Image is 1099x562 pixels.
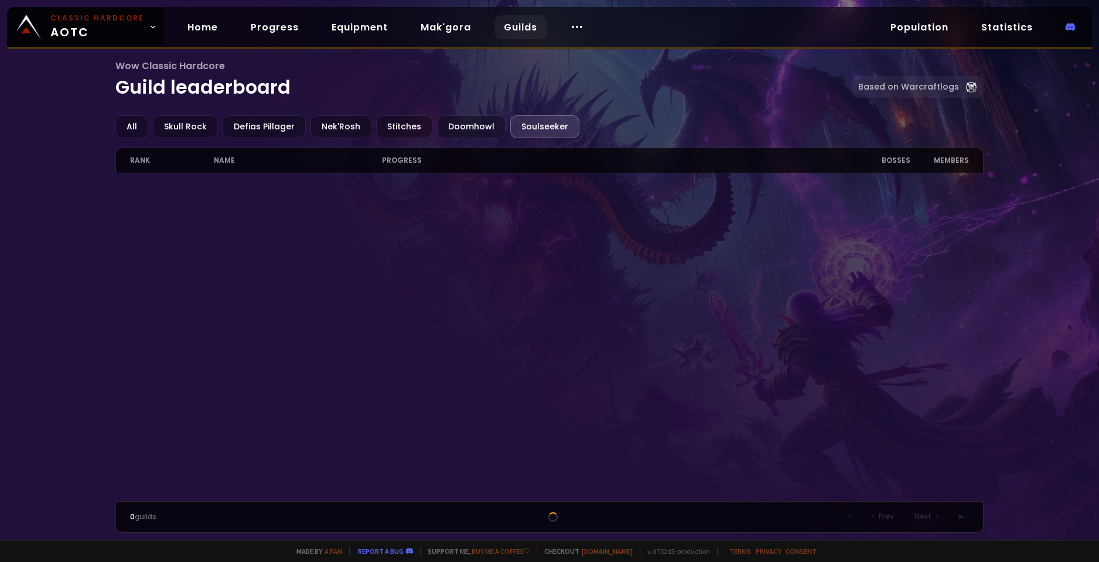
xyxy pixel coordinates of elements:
[115,59,851,73] span: Wow Classic Hardcore
[214,148,381,173] div: name
[786,547,817,556] a: Consent
[843,148,910,173] div: Bosses
[881,15,958,39] a: Population
[972,15,1042,39] a: Statistics
[966,82,977,92] img: Warcraftlog
[382,148,843,173] div: progress
[494,15,547,39] a: Guilds
[437,115,506,138] div: Doomhowl
[640,547,710,556] span: v. d752d5 - production
[130,512,340,522] div: guilds
[130,148,214,173] div: rank
[376,115,432,138] div: Stitches
[289,547,342,556] span: Made by
[50,13,144,23] small: Classic Hardcore
[153,115,218,138] div: Skull Rock
[223,115,306,138] div: Defias Pillager
[851,76,984,98] a: Based on Warcraftlogs
[420,547,530,556] span: Support me,
[130,512,135,522] span: 0
[310,115,371,138] div: Nek'Rosh
[537,547,633,556] span: Checkout
[411,15,480,39] a: Mak'gora
[879,511,894,522] span: Prev
[582,547,633,556] a: [DOMAIN_NAME]
[241,15,308,39] a: Progress
[358,547,404,556] a: Report a bug
[756,547,781,556] a: Privacy
[115,59,851,101] h1: Guild leaderboard
[178,15,227,39] a: Home
[910,148,969,173] div: members
[115,115,148,138] div: All
[325,547,342,556] a: a fan
[50,13,144,41] span: AOTC
[510,115,579,138] div: Soulseeker
[729,547,751,556] a: Terms
[472,547,530,556] a: Buy me a coffee
[322,15,397,39] a: Equipment
[7,7,164,47] a: Classic HardcoreAOTC
[915,511,931,522] span: Next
